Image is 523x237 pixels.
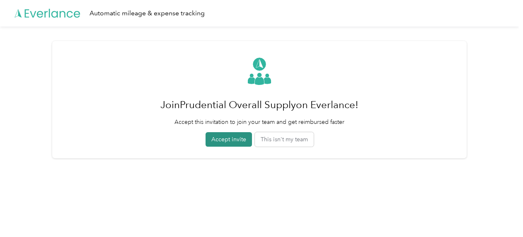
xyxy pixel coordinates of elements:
iframe: Everlance-gr Chat Button Frame [477,191,523,237]
button: Accept invite [206,132,252,147]
p: Accept this invitation to join your team and get reimbursed faster [160,118,358,126]
button: This isn't my team [255,132,314,147]
div: Automatic mileage & expense tracking [90,8,205,19]
h1: Join Prudential Overall Supply on Everlance! [160,95,358,115]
